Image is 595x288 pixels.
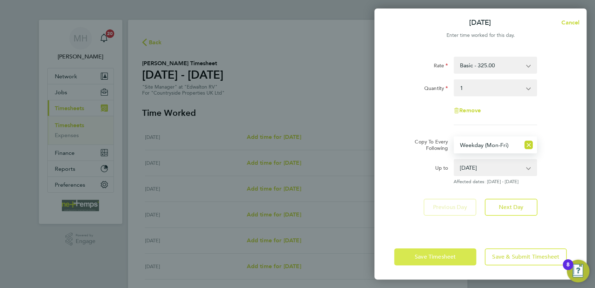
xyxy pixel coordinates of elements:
span: Save & Submit Timesheet [492,253,559,260]
button: Save & Submit Timesheet [485,248,567,265]
span: Cancel [559,19,579,26]
button: Cancel [550,16,587,30]
button: Save Timesheet [394,248,476,265]
label: Up to [435,165,448,173]
label: Rate [433,62,448,71]
span: Save Timesheet [415,253,456,260]
span: Affected dates: [DATE] - [DATE] [454,179,537,185]
button: Remove [454,108,481,113]
div: 8 [566,265,570,274]
label: Quantity [424,85,448,94]
button: Open Resource Center, 8 new notifications [567,260,589,282]
span: Next Day [499,204,523,211]
label: Copy To Every Following [409,139,448,151]
button: Reset selection [524,137,533,153]
p: [DATE] [469,18,491,28]
div: Enter time worked for this day. [374,31,587,40]
span: Remove [459,107,481,114]
button: Next Day [485,199,537,216]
